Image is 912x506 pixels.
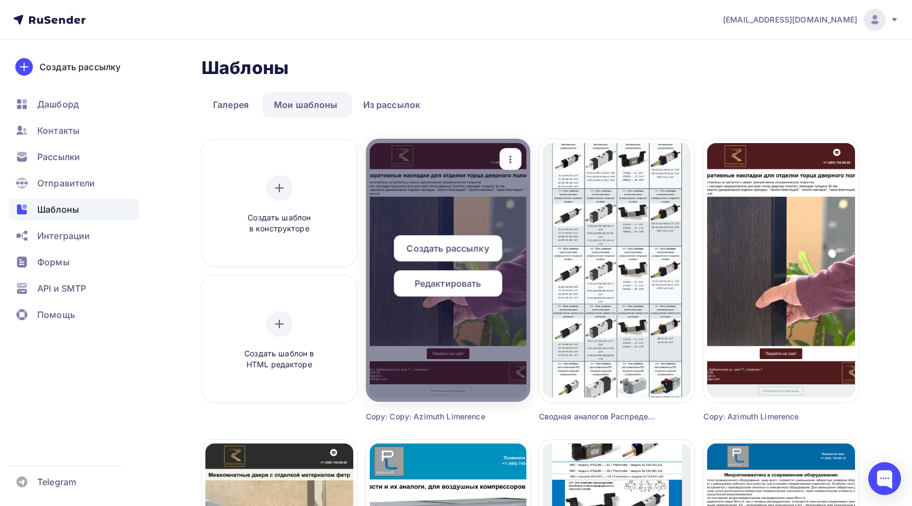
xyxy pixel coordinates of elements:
span: Контакты [37,124,79,137]
a: Формы [9,251,139,273]
span: Создать шаблон в HTML редакторе [227,348,331,371]
span: Шаблоны [37,203,79,216]
a: Отправители [9,172,139,194]
span: Создать рассылку [406,242,489,255]
span: Редактировать [415,277,481,290]
span: API и SMTP [37,282,86,295]
div: Copy: Azimuth Limerence [703,411,820,422]
span: Дашборд [37,98,79,111]
div: Создать рассылку [39,60,121,73]
a: Галерея [202,92,260,117]
span: Создать шаблон в конструкторе [227,212,331,235]
a: Шаблоны [9,198,139,220]
a: Рассылки [9,146,139,168]
a: Контакты [9,120,139,141]
a: [EMAIL_ADDRESS][DOMAIN_NAME] [723,9,899,31]
span: Telegram [37,475,76,488]
span: Рассылки [37,150,80,163]
a: Мои шаблоны [262,92,349,117]
h2: Шаблоны [202,57,289,79]
span: Отправители [37,177,95,190]
span: Помощь [37,308,75,321]
div: Сводная аналогов Распределителей [539,411,656,422]
a: Из рассылок [352,92,432,117]
a: Дашборд [9,93,139,115]
div: Copy: Copy: Azimuth Limerence [366,411,489,422]
span: Интеграции [37,229,90,242]
span: [EMAIL_ADDRESS][DOMAIN_NAME] [723,14,857,25]
span: Формы [37,255,70,269]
